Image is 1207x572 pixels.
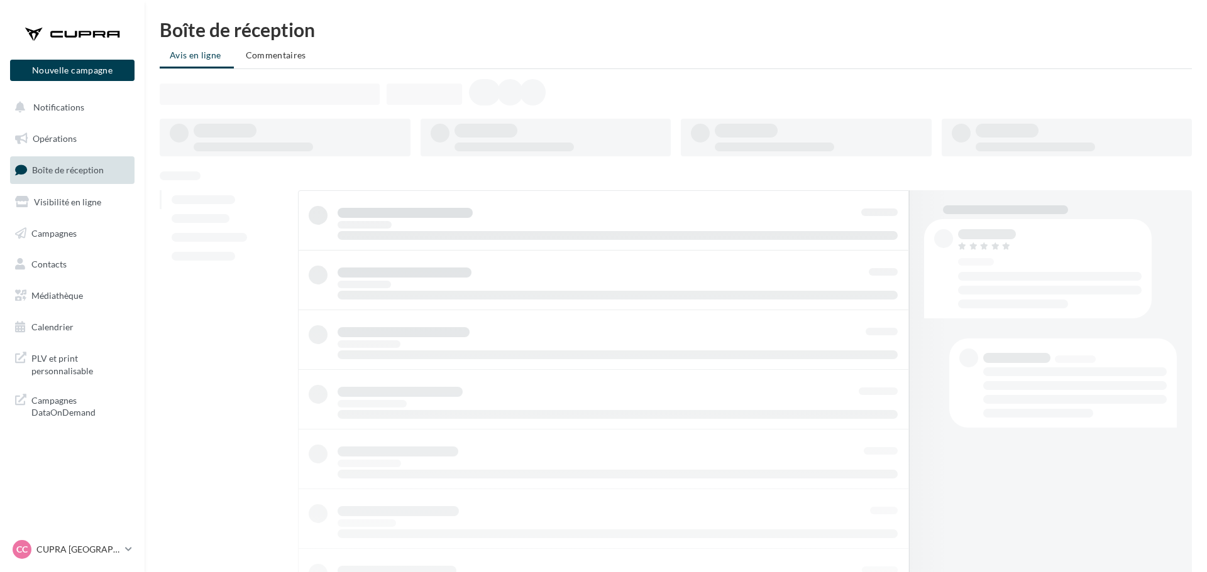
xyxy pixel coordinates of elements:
[8,189,137,215] a: Visibilité en ligne
[36,543,120,556] p: CUPRA [GEOGRAPHIC_DATA]
[8,94,132,121] button: Notifications
[8,220,137,247] a: Campagnes
[31,290,83,301] span: Médiathèque
[31,259,67,269] span: Contacts
[8,283,137,309] a: Médiathèque
[31,350,130,377] span: PLV et print personnalisable
[8,251,137,278] a: Contacts
[10,537,135,561] a: CC CUPRA [GEOGRAPHIC_DATA]
[16,543,28,556] span: CC
[160,20,1192,39] div: Boîte de réception
[33,133,77,144] span: Opérations
[31,321,74,332] span: Calendrier
[8,156,137,183] a: Boîte de réception
[8,345,137,382] a: PLV et print personnalisable
[32,165,104,175] span: Boîte de réception
[10,60,135,81] button: Nouvelle campagne
[246,50,306,60] span: Commentaires
[34,197,101,207] span: Visibilité en ligne
[31,392,130,419] span: Campagnes DataOnDemand
[8,387,137,424] a: Campagnes DataOnDemand
[8,314,137,340] a: Calendrier
[33,102,84,112] span: Notifications
[31,227,77,238] span: Campagnes
[8,126,137,152] a: Opérations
